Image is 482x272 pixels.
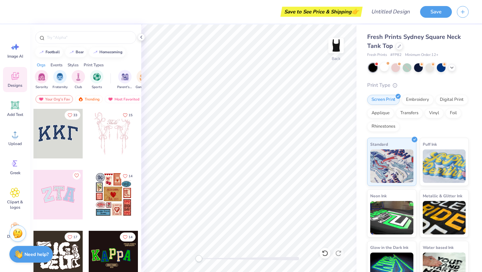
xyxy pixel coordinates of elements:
input: Try "Alpha" [46,34,132,41]
button: Like [65,111,80,120]
span: Game Day [136,85,151,90]
div: filter for Parent's Weekend [117,70,133,90]
div: Vinyl [425,108,444,118]
span: Club [75,85,82,90]
div: Accessibility label [195,255,202,262]
span: Glow in the Dark Ink [370,244,408,251]
div: Most Favorited [105,95,143,103]
div: Foil [446,108,461,118]
button: Save [420,6,452,18]
img: trend_line.gif [39,50,44,54]
span: Image AI [7,54,23,59]
span: 👉 [351,7,359,15]
span: Water based Ink [423,244,454,251]
span: 33 [73,114,77,117]
div: Embroidery [402,95,433,105]
button: homecoming [89,47,126,57]
button: Like [120,232,136,242]
button: filter button [136,70,151,90]
img: Metallic & Glitter Ink [423,201,466,234]
img: Sports Image [93,73,101,81]
span: Designs [8,83,22,88]
img: most_fav.gif [38,97,44,101]
button: bear [65,47,87,57]
img: trending.gif [78,97,83,101]
img: Back [329,39,343,52]
span: Greek [10,170,20,176]
strong: Need help? [24,251,49,258]
div: filter for Club [72,70,85,90]
span: Standard [370,141,388,148]
div: bear [76,50,84,54]
div: Orgs [37,62,46,68]
div: Digital Print [435,95,468,105]
img: Game Day Image [140,73,147,81]
span: # FP82 [390,52,402,58]
span: Puff Ink [423,141,437,148]
div: filter for Sorority [35,70,48,90]
button: Like [120,172,136,181]
img: Puff Ink [423,149,466,183]
button: football [35,47,63,57]
button: filter button [90,70,103,90]
img: Fraternity Image [56,73,64,81]
span: 15 [129,114,133,117]
div: Trending [75,95,103,103]
div: Print Types [84,62,104,68]
span: Decorate [7,234,23,239]
span: Clipart & logos [4,199,26,210]
button: filter button [117,70,133,90]
button: Like [120,111,136,120]
div: Styles [68,62,79,68]
button: Like [65,232,80,242]
span: 17 [73,235,77,239]
span: Neon Ink [370,192,387,199]
span: Upload [8,141,22,146]
div: Transfers [396,108,423,118]
span: Sports [92,85,102,90]
span: 14 [129,235,133,239]
span: Metallic & Glitter Ink [423,192,462,199]
img: Club Image [75,73,82,81]
div: Screen Print [367,95,400,105]
div: Events [51,62,63,68]
div: filter for Fraternity [53,70,68,90]
div: Back [332,56,340,62]
div: Your Org's Fav [35,95,73,103]
span: Add Text [7,112,23,117]
img: Standard [370,149,413,183]
button: filter button [35,70,48,90]
div: filter for Sports [90,70,103,90]
img: Neon Ink [370,201,413,234]
div: filter for Game Day [136,70,151,90]
div: homecoming [99,50,123,54]
span: Fresh Prints Sydney Square Neck Tank Top [367,33,461,50]
button: Like [73,172,81,180]
span: Minimum Order: 12 + [405,52,438,58]
div: Rhinestones [367,122,400,132]
span: Fresh Prints [367,52,387,58]
div: Print Type [367,81,469,89]
div: football [46,50,60,54]
img: Sorority Image [38,73,46,81]
input: Untitled Design [366,5,415,18]
img: most_fav.gif [108,97,113,101]
div: Save to See Price & Shipping [282,7,361,17]
img: trend_line.gif [69,50,74,54]
button: filter button [53,70,68,90]
button: filter button [72,70,85,90]
span: Fraternity [53,85,68,90]
span: Sorority [35,85,48,90]
img: Parent's Weekend Image [121,73,129,81]
span: Parent's Weekend [117,85,133,90]
span: 14 [129,175,133,178]
div: Applique [367,108,394,118]
img: trend_line.gif [93,50,98,54]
